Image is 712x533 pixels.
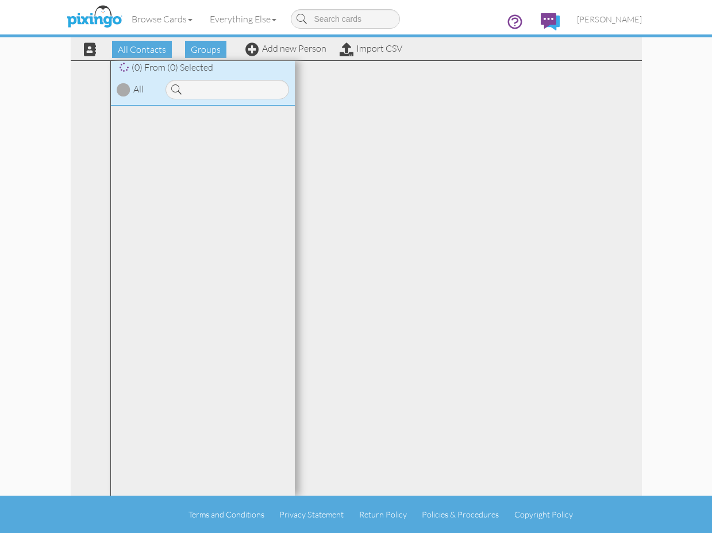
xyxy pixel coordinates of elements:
input: Search cards [291,9,400,29]
a: Everything Else [201,5,285,33]
span: All Contacts [112,41,172,58]
a: [PERSON_NAME] [568,5,651,34]
span: (0) Selected [167,61,213,73]
div: (0) From [111,61,295,74]
a: Copyright Policy [514,509,573,519]
span: Groups [185,41,226,58]
a: Privacy Statement [279,509,344,519]
a: Browse Cards [123,5,201,33]
a: Policies & Procedures [422,509,499,519]
span: [PERSON_NAME] [577,14,642,24]
img: comments.svg [541,13,560,30]
a: Add new Person [245,43,326,54]
a: Terms and Conditions [188,509,264,519]
div: All [133,83,144,96]
img: pixingo logo [64,3,125,32]
a: Return Policy [359,509,407,519]
a: Import CSV [340,43,402,54]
